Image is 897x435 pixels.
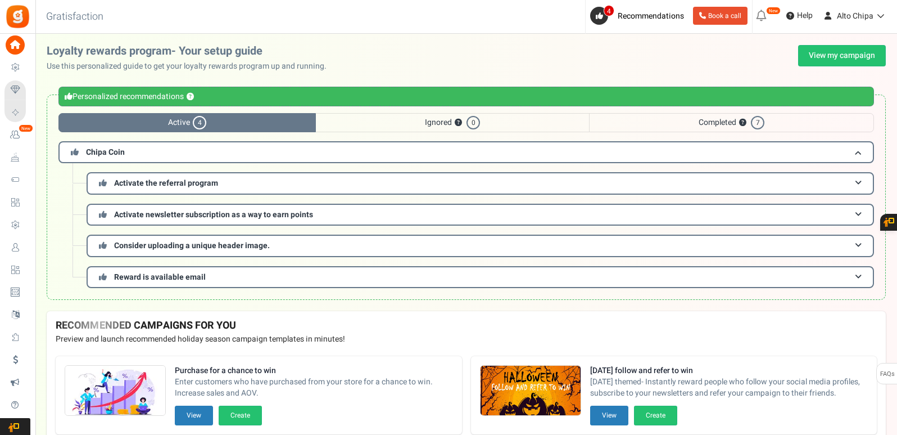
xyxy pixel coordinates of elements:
[766,7,781,15] em: New
[86,146,125,158] span: Chipa Coin
[56,334,877,345] p: Preview and launch recommended holiday season campaign templates in minutes!
[175,406,213,425] button: View
[590,376,868,399] span: [DATE] themed- Instantly reward people who follow your social media profiles, subscribe to your n...
[58,113,316,132] span: Active
[604,5,614,16] span: 4
[316,113,589,132] span: Ignored
[19,124,33,132] em: New
[782,7,817,25] a: Help
[466,116,480,129] span: 0
[219,406,262,425] button: Create
[880,364,895,385] span: FAQs
[114,271,206,283] span: Reward is available email
[114,209,313,221] span: Activate newsletter subscription as a way to earn points
[589,113,874,132] span: Completed
[798,45,886,66] a: View my campaign
[114,240,270,252] span: Consider uploading a unique header image.
[618,10,684,22] span: Recommendations
[56,320,877,331] h4: RECOMMENDED CAMPAIGNS FOR YOU
[4,125,30,145] a: New
[175,365,453,376] strong: Purchase for a chance to win
[58,87,874,106] div: Personalized recommendations
[739,119,746,127] button: ?
[187,93,194,101] button: ?
[175,376,453,399] span: Enter customers who have purchased from your store for a chance to win. Increase sales and AOV.
[193,116,206,129] span: 4
[114,177,218,189] span: Activate the referral program
[590,7,688,25] a: 4 Recommendations
[634,406,677,425] button: Create
[47,61,336,72] p: Use this personalized guide to get your loyalty rewards program up and running.
[65,366,165,416] img: Recommended Campaigns
[5,4,30,29] img: Gratisfaction
[455,119,462,127] button: ?
[794,10,813,21] span: Help
[837,10,873,22] span: Alto Chipa
[590,365,868,376] strong: [DATE] follow and refer to win
[751,116,764,129] span: 7
[693,7,747,25] a: Book a call
[590,406,628,425] button: View
[34,6,116,28] h3: Gratisfaction
[47,45,336,57] h2: Loyalty rewards program- Your setup guide
[481,366,581,416] img: Recommended Campaigns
